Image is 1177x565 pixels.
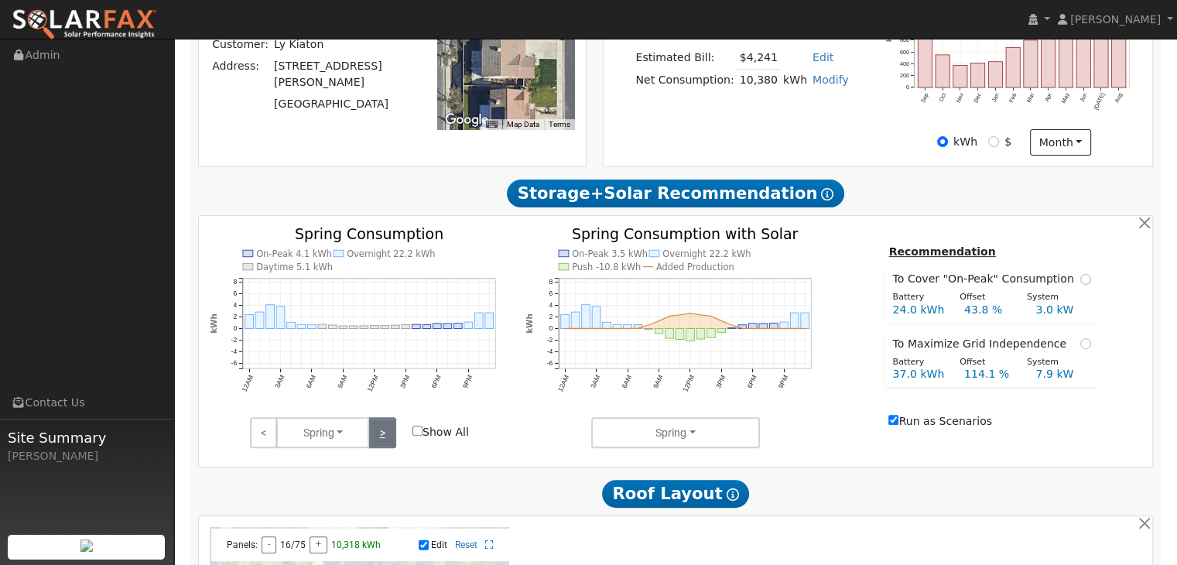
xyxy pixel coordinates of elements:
[658,320,660,322] circle: onclick=""
[655,328,664,333] rect: onclick=""
[455,539,477,550] a: Reset
[633,69,737,91] td: Net Consumption:
[637,327,639,329] circle: onclick=""
[679,313,681,316] circle: onclick=""
[710,315,713,317] circle: onclick=""
[900,60,909,67] text: 400
[731,324,734,326] circle: onclick=""
[1030,129,1091,156] button: month
[233,278,237,286] text: 8
[272,34,416,56] td: Ly Kiaton
[648,324,650,326] circle: onclick=""
[1004,134,1011,150] label: $
[676,328,685,339] rect: onclick=""
[549,324,553,332] text: 0
[657,262,735,272] text: Added Production
[956,366,1027,382] div: 114.1 %
[1018,356,1086,369] div: System
[616,327,618,330] circle: onclick=""
[572,224,799,241] text: Spring Consumption with Solar
[233,324,237,332] text: 0
[347,248,436,259] text: Overnight 22.2 kWh
[971,63,985,87] rect: onclick=""
[485,539,494,550] a: Full Screen
[336,374,349,389] text: 9AM
[686,328,695,341] rect: onclick=""
[549,313,553,320] text: 2
[700,313,702,316] circle: onclick=""
[752,327,754,330] circle: onclick=""
[1113,11,1127,87] rect: onclick=""
[310,536,327,553] button: +
[989,62,1003,87] rect: onclick=""
[952,356,1019,369] div: Offset
[591,417,761,448] button: Spring
[572,312,580,328] rect: onclick=""
[794,327,796,330] circle: onclick=""
[593,306,601,329] rect: onclick=""
[549,289,553,297] text: 6
[742,327,744,329] circle: onclick=""
[689,312,692,314] circle: onclick=""
[721,320,724,322] circle: onclick=""
[564,327,566,330] circle: onclick=""
[707,328,716,337] rect: onclick=""
[276,417,369,448] button: Spring
[233,313,237,320] text: 2
[663,248,752,259] text: Overnight 22.2 kWh
[573,248,648,259] text: On-Peak 3.5 kWh
[737,69,780,91] td: 10,380
[412,424,469,440] label: Show All
[1007,47,1021,87] rect: onclick=""
[886,25,894,42] text: kWh
[728,327,737,328] rect: onclick=""
[461,374,474,389] text: 9PM
[585,327,587,330] circle: onclick=""
[308,325,316,329] rect: onclick=""
[276,306,285,329] rect: onclick=""
[900,72,909,79] text: 200
[1093,92,1107,111] text: [DATE]
[399,374,412,389] text: 3PM
[780,69,809,91] td: kWh
[1059,26,1073,87] rect: onclick=""
[256,262,333,272] text: Daytime 5.1 kWh
[1077,18,1091,87] rect: onclick=""
[749,324,758,329] rect: onclick=""
[1026,91,1037,104] text: Mar
[339,326,347,329] rect: onclick=""
[256,248,332,259] text: On-Peak 4.1 kWh
[272,94,416,115] td: [GEOGRAPHIC_DATA]
[547,359,553,367] text: -6
[464,322,473,328] rect: onclick=""
[665,328,674,338] rect: onclick=""
[485,313,494,329] rect: onclick=""
[231,348,237,355] text: -4
[573,262,642,272] text: Push -10.8 kWh
[245,314,253,328] rect: onclick=""
[952,291,1019,304] div: Offset
[368,417,395,448] a: >
[919,92,930,104] text: Sep
[233,289,237,297] text: 6
[737,47,780,70] td: $4,241
[80,539,93,552] img: retrieve
[715,374,728,389] text: 3PM
[1028,302,1099,318] div: 3.0 kW
[1061,91,1072,104] text: May
[443,324,452,329] rect: onclick=""
[900,36,909,43] text: 800
[208,313,217,334] text: kWh
[973,91,984,104] text: Dec
[621,374,634,389] text: 6AM
[231,336,237,344] text: -2
[556,374,571,393] text: 12AM
[727,488,739,501] i: Show Help
[739,325,748,329] rect: onclick=""
[547,348,553,355] text: -4
[624,325,632,329] rect: onclick=""
[813,74,849,86] a: Modify
[8,427,166,448] span: Site Summary
[286,322,295,328] rect: onclick=""
[1025,40,1038,87] rect: onclick=""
